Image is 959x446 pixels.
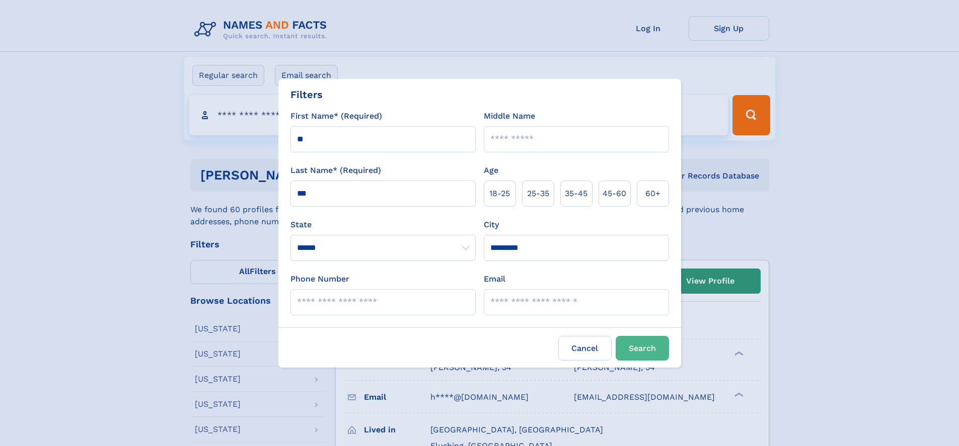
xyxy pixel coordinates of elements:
label: Last Name* (Required) [290,164,381,176]
label: Cancel [558,336,612,361]
label: Middle Name [484,110,535,122]
span: 25‑35 [527,188,549,200]
button: Search [616,336,669,361]
label: Phone Number [290,273,349,285]
label: Email [484,273,505,285]
label: City [484,219,499,231]
div: Filters [290,87,323,102]
span: 35‑45 [565,188,587,200]
span: 18‑25 [489,188,510,200]
span: 45‑60 [603,188,626,200]
label: Age [484,164,498,176]
span: 60+ [645,188,660,200]
label: First Name* (Required) [290,110,382,122]
label: State [290,219,476,231]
